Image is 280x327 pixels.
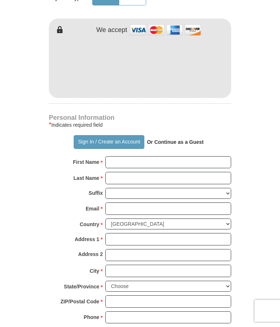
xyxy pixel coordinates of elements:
strong: Country [80,220,100,230]
strong: ZIP/Postal Code [61,297,100,307]
h4: Personal Information [49,115,231,121]
strong: Email [86,204,99,214]
h4: We accept [96,27,127,35]
strong: Suffix [89,188,103,198]
div: Indicates required field [49,121,231,130]
strong: Phone [84,312,100,323]
strong: State/Province [64,282,99,292]
strong: Address 2 [78,249,103,260]
strong: Last Name [74,173,100,184]
strong: City [90,266,99,276]
img: credit cards accepted [129,23,202,38]
strong: Address 1 [75,235,100,245]
strong: Or Continue as a Guest [147,139,204,145]
strong: First Name [73,157,99,168]
button: Sign In / Create an Account [74,135,144,149]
